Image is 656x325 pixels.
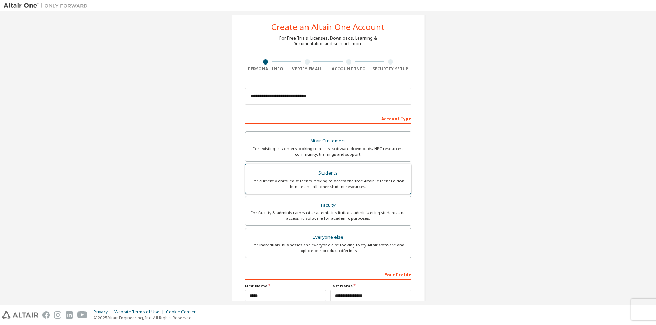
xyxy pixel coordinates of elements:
div: Your Profile [245,269,411,280]
label: First Name [245,283,326,289]
img: Altair One [4,2,91,9]
div: Account Info [328,66,370,72]
div: Account Type [245,113,411,124]
img: altair_logo.svg [2,311,38,319]
label: Last Name [330,283,411,289]
div: Create an Altair One Account [271,23,385,31]
div: Everyone else [250,232,407,242]
div: Faculty [250,201,407,210]
p: © 2025 Altair Engineering, Inc. All Rights Reserved. [94,315,202,321]
div: Privacy [94,309,114,315]
img: facebook.svg [42,311,50,319]
div: For existing customers looking to access software downloads, HPC resources, community, trainings ... [250,146,407,157]
div: Website Terms of Use [114,309,166,315]
img: linkedin.svg [66,311,73,319]
div: For faculty & administrators of academic institutions administering students and accessing softwa... [250,210,407,221]
div: Verify Email [286,66,328,72]
img: youtube.svg [77,311,87,319]
div: For Free Trials, Licenses, Downloads, Learning & Documentation and so much more. [279,35,377,47]
div: Cookie Consent [166,309,202,315]
div: Students [250,168,407,178]
div: For currently enrolled students looking to access the free Altair Student Edition bundle and all ... [250,178,407,189]
div: Altair Customers [250,136,407,146]
div: Personal Info [245,66,287,72]
div: For individuals, businesses and everyone else looking to try Altair software and explore our prod... [250,242,407,253]
div: Security Setup [370,66,411,72]
img: instagram.svg [54,311,61,319]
